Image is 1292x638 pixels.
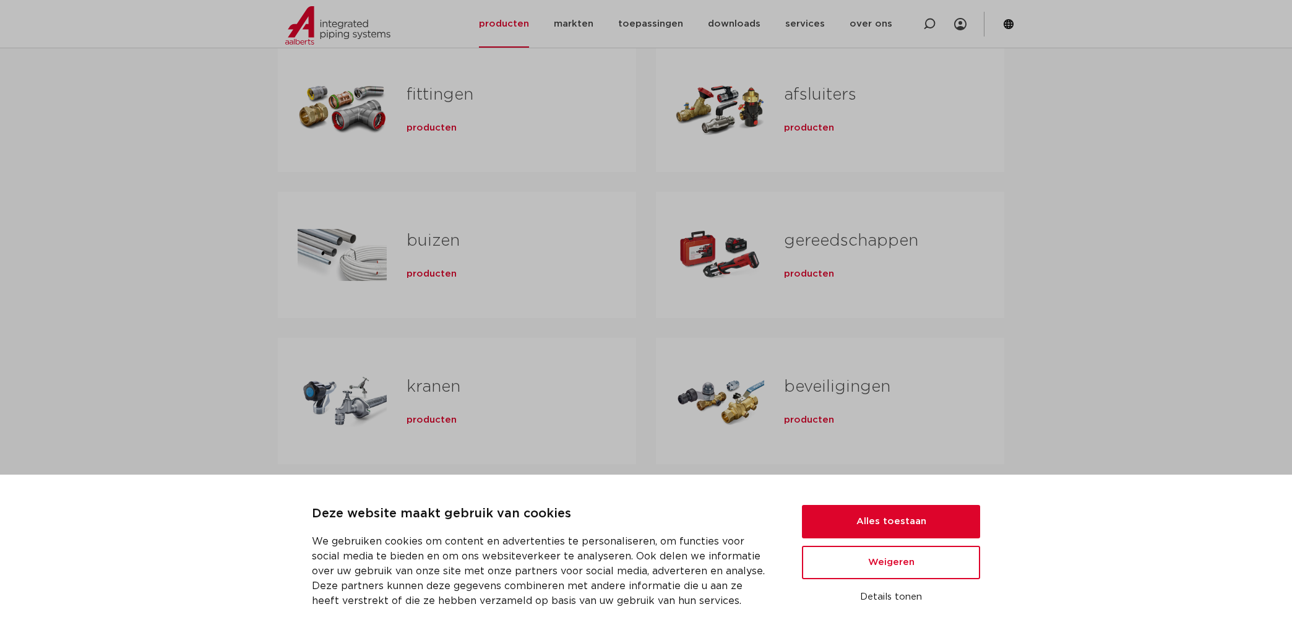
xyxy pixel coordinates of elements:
[802,587,980,608] button: Details tonen
[802,546,980,579] button: Weigeren
[784,414,834,426] a: producten
[784,379,890,395] a: beveiligingen
[407,379,460,395] a: kranen
[407,122,457,134] a: producten
[802,505,980,538] button: Alles toestaan
[312,504,772,524] p: Deze website maakt gebruik van cookies
[784,122,834,134] a: producten
[407,233,460,249] a: buizen
[312,534,772,608] p: We gebruiken cookies om content en advertenties te personaliseren, om functies voor social media ...
[784,268,834,280] a: producten
[407,87,473,103] a: fittingen
[784,87,856,103] a: afsluiters
[407,414,457,426] a: producten
[407,268,457,280] a: producten
[784,233,918,249] a: gereedschappen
